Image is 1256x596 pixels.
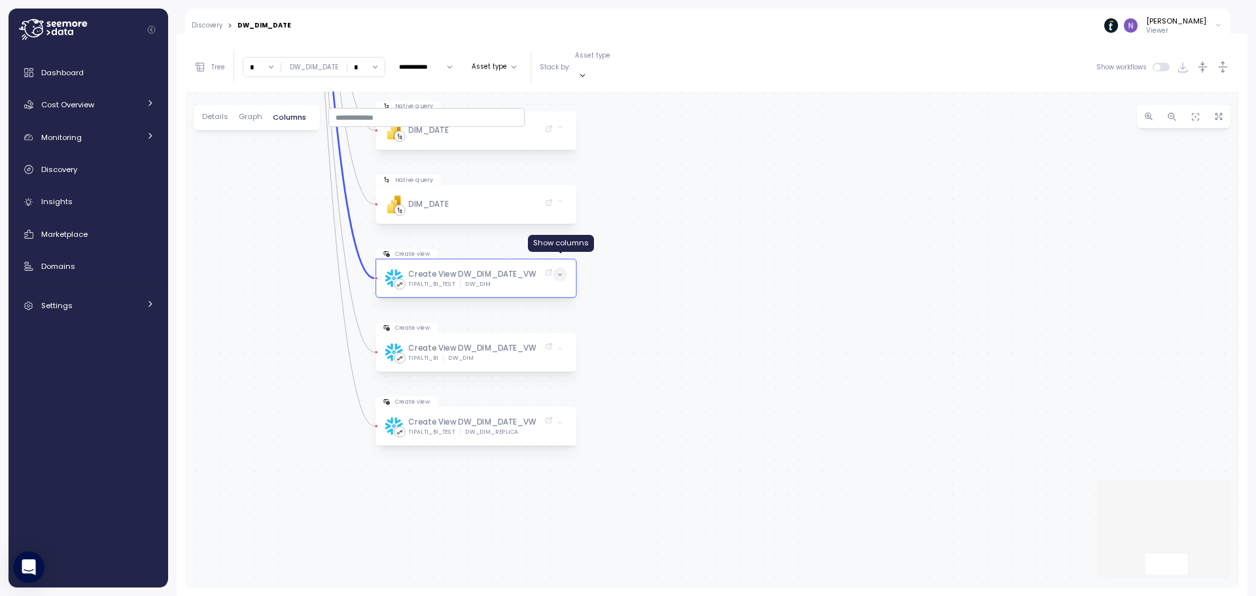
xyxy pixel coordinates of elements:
p: Stack by: [540,63,570,72]
div: Create View DW_DIM_DATE_VW [408,342,536,354]
p: Create view [394,398,429,406]
a: Marketplace [14,221,163,247]
div: TIPALTI_BI_TEST [408,281,455,289]
button: Asset type [466,59,522,75]
p: Native query [394,176,432,184]
button: Collapse navigation [143,25,160,35]
p: Viewer [1146,26,1206,35]
a: Settings [14,292,163,319]
p: Tree [211,63,225,72]
p: Asset type [575,51,610,60]
div: DW_DIM_REPLICA [465,428,518,436]
div: TIPALTI_BI [408,355,438,362]
span: Discovery [41,164,77,175]
img: 6714de1ca73de131760c52a6.PNG [1104,18,1118,32]
a: Discovery [14,156,163,183]
span: Monitoring [41,132,82,143]
div: > [228,22,232,30]
span: Columns [273,114,306,121]
div: Open Intercom Messenger [13,552,44,583]
div: DW_DIM_DATE [237,22,291,29]
div: Create View DW_DIM_DATE_VW [408,416,536,428]
div: Create View DW_DIM_DATE_VW [408,268,536,280]
img: ACg8ocIJUBll1juu7WqYykeSXBJ2IICPPb8eexEEM_V7PK4OosX9rA=s96-c [1124,18,1138,32]
a: Cost Overview [14,92,163,118]
p: Native query [394,102,432,110]
div: DIM_DATE [408,198,448,210]
a: Dashboard [14,60,163,86]
div: DW_DIM [465,281,491,289]
a: Domains [14,253,163,279]
div: DW_DIM [448,355,474,362]
span: Show workflows [1096,63,1153,71]
p: Create view [394,324,429,332]
a: Insights [14,189,163,215]
div: TIPALTI_BI_TEST [408,428,455,436]
span: Domains [41,261,75,272]
span: Details [202,113,228,120]
span: Cost Overview [41,99,94,110]
a: Monitoring [14,124,163,150]
div: DIM_DATE [408,125,448,137]
span: Insights [41,196,73,207]
a: Discovery [192,22,222,29]
span: Graph [239,113,262,120]
div: [PERSON_NAME] [1146,16,1206,26]
span: Marketplace [41,229,88,239]
div: DW_DIM_DATE [290,63,338,72]
span: Settings [41,300,73,311]
span: Dashboard [41,67,84,78]
p: Create view [394,250,429,258]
